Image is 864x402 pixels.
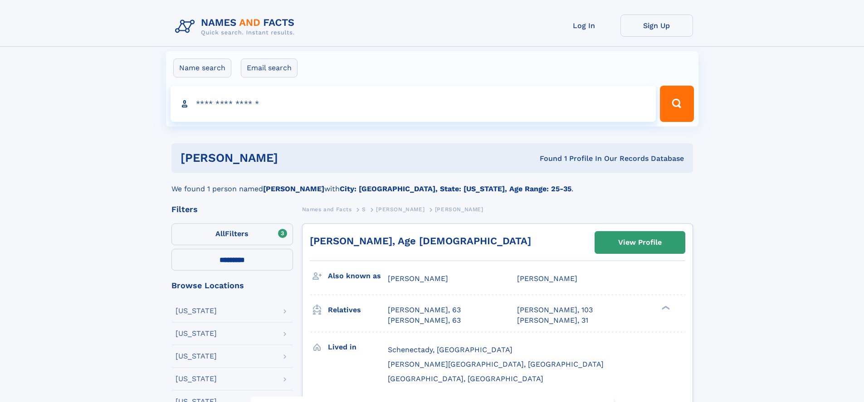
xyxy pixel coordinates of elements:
button: Search Button [660,86,693,122]
label: Email search [241,58,298,77]
a: [PERSON_NAME], 63 [388,315,461,325]
div: Found 1 Profile In Our Records Database [409,154,684,164]
div: View Profile [618,232,662,253]
div: [US_STATE] [176,307,217,315]
h3: Also known as [328,268,388,284]
span: Schenectady, [GEOGRAPHIC_DATA] [388,345,513,354]
div: [US_STATE] [176,353,217,360]
a: Log In [548,15,620,37]
input: search input [171,86,656,122]
div: Filters [171,205,293,213]
div: [US_STATE] [176,330,217,337]
span: [PERSON_NAME] [388,274,448,283]
span: [PERSON_NAME] [376,206,425,213]
a: Sign Up [620,15,693,37]
span: [GEOGRAPHIC_DATA], [GEOGRAPHIC_DATA] [388,374,543,383]
span: All [215,229,225,238]
h3: Lived in [328,339,388,355]
a: [PERSON_NAME], 103 [517,305,593,315]
span: S [362,206,366,213]
a: View Profile [595,232,685,253]
a: S [362,203,366,215]
h1: [PERSON_NAME] [181,152,409,164]
div: [US_STATE] [176,375,217,383]
b: City: [GEOGRAPHIC_DATA], State: [US_STATE], Age Range: 25-35 [340,184,571,193]
label: Name search [173,58,231,77]
div: ❯ [659,305,670,311]
a: [PERSON_NAME], 31 [517,315,588,325]
span: [PERSON_NAME] [517,274,577,283]
a: [PERSON_NAME], Age [DEMOGRAPHIC_DATA] [310,235,531,247]
h3: Relatives [328,302,388,318]
img: Logo Names and Facts [171,15,302,39]
a: Names and Facts [302,203,352,215]
label: Filters [171,223,293,245]
span: [PERSON_NAME][GEOGRAPHIC_DATA], [GEOGRAPHIC_DATA] [388,360,604,368]
div: Browse Locations [171,281,293,290]
b: [PERSON_NAME] [263,184,324,193]
a: [PERSON_NAME], 63 [388,305,461,315]
a: [PERSON_NAME] [376,203,425,215]
div: We found 1 person named with . [171,173,693,194]
span: [PERSON_NAME] [435,206,483,213]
